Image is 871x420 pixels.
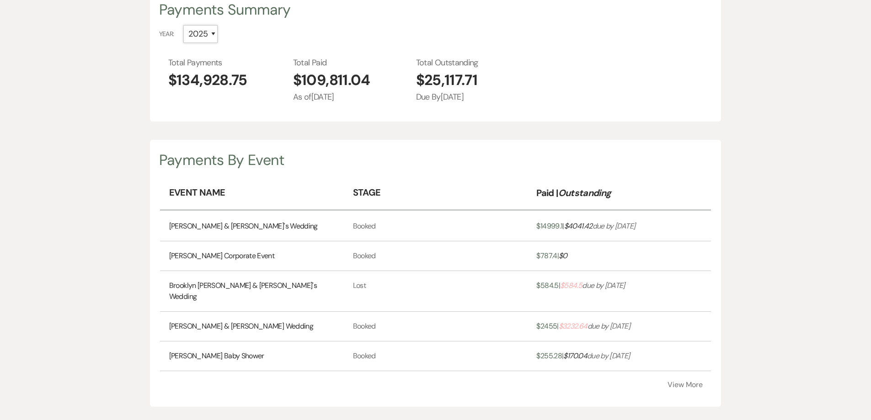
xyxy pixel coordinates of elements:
i: due by [DATE] [564,221,636,231]
span: $ 14999.1 [536,221,562,231]
td: Booked [344,312,528,341]
span: Year: [159,29,174,39]
i: due by [DATE] [563,351,630,361]
span: As of [DATE] [293,91,370,103]
span: $109,811.04 [293,69,370,91]
button: View More [668,381,703,388]
th: Stage [344,176,528,211]
a: $787.4|$0 [536,250,567,261]
a: [PERSON_NAME] & [PERSON_NAME]'s Wedding [169,221,318,232]
a: [PERSON_NAME] Corporate Event [169,250,274,261]
span: Total Paid [293,57,370,69]
a: Brooklyn [PERSON_NAME] & [PERSON_NAME]'s Wedding [169,280,335,302]
span: $ 3232.64 [559,321,588,331]
span: $134,928.75 [168,69,247,91]
span: $ 787.4 [536,251,557,261]
span: $ 0 [559,251,567,261]
a: $255.28|$170.04due by [DATE] [536,351,630,362]
th: Event Name [160,176,344,211]
i: due by [DATE] [559,321,631,331]
em: Outstanding [558,187,611,199]
span: $ 584.5 [536,281,558,290]
div: Payments By Event [159,149,712,171]
span: $ 4041.42 [564,221,593,231]
span: Due By [DATE] [416,91,478,103]
span: $ 255.28 [536,351,562,361]
a: $584.5|$584.5due by [DATE] [536,280,625,302]
span: Total Payments [168,57,247,69]
td: Booked [344,341,528,371]
a: $14999.1|$4041.42due by [DATE] [536,221,635,232]
a: [PERSON_NAME] & [PERSON_NAME] Wedding [169,321,313,332]
td: Booked [344,241,528,271]
a: [PERSON_NAME] Baby Shower [169,351,264,362]
span: $ 170.04 [563,351,587,361]
td: Lost [344,271,528,312]
i: due by [DATE] [560,281,625,290]
td: Booked [344,212,528,241]
span: $ 584.5 [560,281,582,290]
a: $2455|$3232.64due by [DATE] [536,321,630,332]
span: $ 2455 [536,321,557,331]
p: Paid | [536,186,611,200]
span: Total Outstanding [416,57,478,69]
span: $25,117.71 [416,69,478,91]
